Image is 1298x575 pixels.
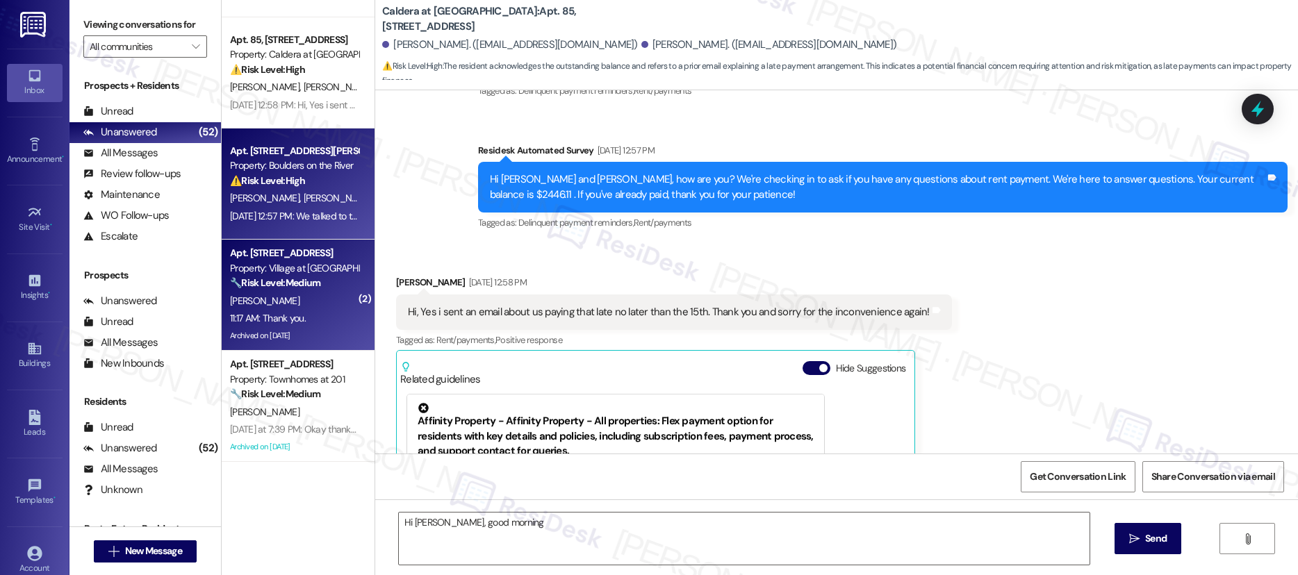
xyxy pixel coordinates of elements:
strong: ⚠️ Risk Level: High [230,174,305,187]
i:  [192,41,199,52]
span: Rent/payments [634,217,692,228]
div: Apt. [STREET_ADDRESS][PERSON_NAME] [230,144,359,158]
span: [PERSON_NAME] [230,294,299,307]
button: Get Conversation Link [1021,461,1135,492]
input: All communities [90,35,185,58]
a: Buildings [7,337,63,374]
div: Residesk Automated Survey [478,143,1288,162]
div: Property: Caldera at [GEOGRAPHIC_DATA] [230,47,359,62]
span: Share Conversation via email [1151,469,1275,484]
div: All Messages [83,146,158,160]
div: 11:17 AM: Thank you. [230,312,306,324]
div: All Messages [83,462,158,476]
img: ResiDesk Logo [20,12,49,37]
div: (52) [195,122,221,143]
a: Inbox [7,64,63,101]
div: (52) [195,437,221,459]
b: Caldera at [GEOGRAPHIC_DATA]: Apt. 85, [STREET_ADDRESS] [382,4,660,34]
div: Unknown [83,483,142,497]
div: Escalate [83,229,138,244]
div: Unread [83,420,133,435]
button: New Message [94,540,197,562]
div: Tagged as: [478,81,1288,101]
span: [PERSON_NAME] [230,406,299,418]
div: Apt. [STREET_ADDRESS] [230,246,359,260]
div: WO Follow-ups [83,208,169,223]
i:  [1242,533,1253,544]
span: New Message [125,544,182,558]
div: Property: Townhomes at 201 [230,372,359,387]
textarea: Hi [PERSON_NAME], good morning [399,512,1090,565]
strong: 🔧 Risk Level: Medium [230,276,320,289]
span: : The resident acknowledges the outstanding balance and refers to a prior email explaining a late... [382,59,1298,89]
div: Related guidelines [400,361,481,387]
a: Templates • [7,474,63,511]
span: Delinquent payment reminders , [518,85,634,97]
label: Viewing conversations for [83,14,207,35]
span: Get Conversation Link [1030,469,1126,484]
strong: 🔧 Risk Level: Medium [230,387,320,400]
div: [PERSON_NAME]. ([EMAIL_ADDRESS][DOMAIN_NAME]) [641,37,897,52]
div: Affinity Property - Affinity Property - All properties: Flex payment option for residents with ke... [418,403,814,458]
div: All Messages [83,335,158,350]
div: Unanswered [83,125,157,140]
div: Unread [83,315,133,329]
span: [PERSON_NAME] [304,81,373,93]
span: [PERSON_NAME] [304,192,373,204]
a: Insights • [7,269,63,306]
span: • [48,288,50,298]
div: Apt. [STREET_ADDRESS] [230,357,359,372]
span: • [62,152,64,162]
a: Site Visit • [7,201,63,238]
div: Review follow-ups [83,167,181,181]
div: [PERSON_NAME] [396,275,952,294]
div: Prospects [69,268,221,283]
a: Leads [7,406,63,443]
div: Archived on [DATE] [229,327,360,344]
i:  [108,546,119,557]
div: Hi, Yes i sent an email about us paying that late no later than the 15th. Thank you and sorry for... [408,305,930,319]
div: Unanswered [83,441,157,456]
div: Residents [69,394,221,409]
div: Maintenance [83,187,160,202]
strong: ⚠️ Risk Level: High [230,63,305,76]
div: New Inbounds [83,356,164,371]
button: Share Conversation via email [1142,461,1284,492]
div: Tagged as: [396,330,952,350]
div: Archived on [DATE] [229,438,360,456]
div: Past + Future Residents [69,522,221,536]
span: • [54,493,56,503]
span: Delinquent payment reminders , [518,217,634,228]
div: Prospects + Residents [69,78,221,93]
span: Send [1145,531,1167,546]
div: Unanswered [83,294,157,308]
span: [PERSON_NAME] [230,81,304,93]
div: Hi [PERSON_NAME] and [PERSON_NAME], how are you? We're checking in to ask if you have any questio... [490,172,1265,202]
div: Unread [83,104,133,119]
div: Property: Boulders on the River [230,158,359,173]
span: • [50,220,52,230]
div: Tagged as: [478,212,1288,233]
label: Hide Suggestions [836,361,906,376]
span: Rent/payments [634,85,692,97]
span: Positive response [495,334,562,346]
button: Send [1115,523,1182,554]
div: Apt. 85, [STREET_ADDRESS] [230,33,359,47]
div: [PERSON_NAME]. ([EMAIL_ADDRESS][DOMAIN_NAME]) [382,37,638,52]
i:  [1129,533,1140,544]
div: Property: Village at [GEOGRAPHIC_DATA] I [230,261,359,276]
strong: ⚠️ Risk Level: High [382,60,442,72]
div: [DATE] at 7:39 PM: Okay thank you so much [230,423,404,435]
div: [DATE] 12:58 PM: Hi, Yes i sent an email about us paying that late no later than the 15th. Thank ... [230,99,775,111]
span: Rent/payments , [436,334,495,346]
span: [PERSON_NAME] [230,192,304,204]
div: [DATE] 12:57 PM [594,143,655,158]
div: [DATE] 12:58 PM [466,275,527,290]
